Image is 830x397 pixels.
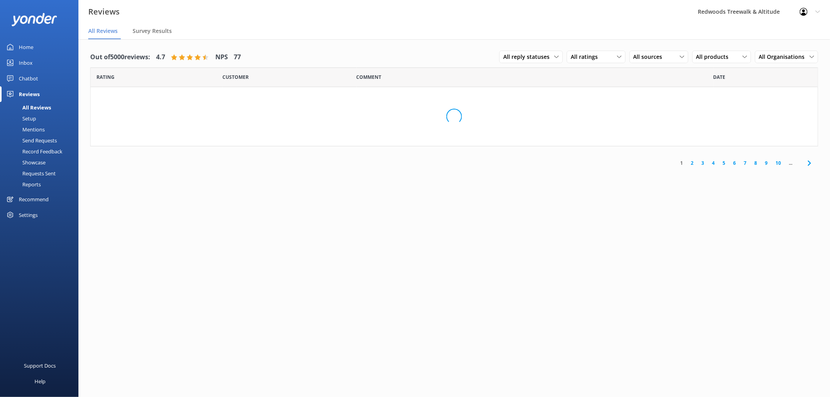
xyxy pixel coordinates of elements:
[5,124,45,135] div: Mentions
[222,73,249,81] span: Date
[19,55,33,71] div: Inbox
[687,159,698,167] a: 2
[12,13,57,26] img: yonder-white-logo.png
[698,159,708,167] a: 3
[571,53,602,61] span: All ratings
[708,159,719,167] a: 4
[719,159,730,167] a: 5
[96,73,115,81] span: Date
[761,159,772,167] a: 9
[5,113,36,124] div: Setup
[5,146,62,157] div: Record Feedback
[5,135,57,146] div: Send Requests
[5,179,78,190] a: Reports
[730,159,740,167] a: 6
[19,191,49,207] div: Recommend
[215,52,228,62] h4: NPS
[19,207,38,223] div: Settings
[633,53,667,61] span: All sources
[5,135,78,146] a: Send Requests
[156,52,165,62] h4: 4.7
[5,146,78,157] a: Record Feedback
[503,53,554,61] span: All reply statuses
[5,124,78,135] a: Mentions
[133,27,172,35] span: Survey Results
[785,159,797,167] span: ...
[88,27,118,35] span: All Reviews
[234,52,241,62] h4: 77
[740,159,751,167] a: 7
[19,71,38,86] div: Chatbot
[5,102,78,113] a: All Reviews
[88,5,120,18] h3: Reviews
[5,157,78,168] a: Showcase
[19,39,33,55] div: Home
[696,53,734,61] span: All products
[19,86,40,102] div: Reviews
[357,73,382,81] span: Question
[5,168,78,179] a: Requests Sent
[5,168,56,179] div: Requests Sent
[5,102,51,113] div: All Reviews
[677,159,687,167] a: 1
[759,53,810,61] span: All Organisations
[772,159,785,167] a: 10
[35,373,46,389] div: Help
[5,113,78,124] a: Setup
[90,52,150,62] h4: Out of 5000 reviews:
[24,358,56,373] div: Support Docs
[714,73,726,81] span: Date
[5,179,41,190] div: Reports
[5,157,46,168] div: Showcase
[751,159,761,167] a: 8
